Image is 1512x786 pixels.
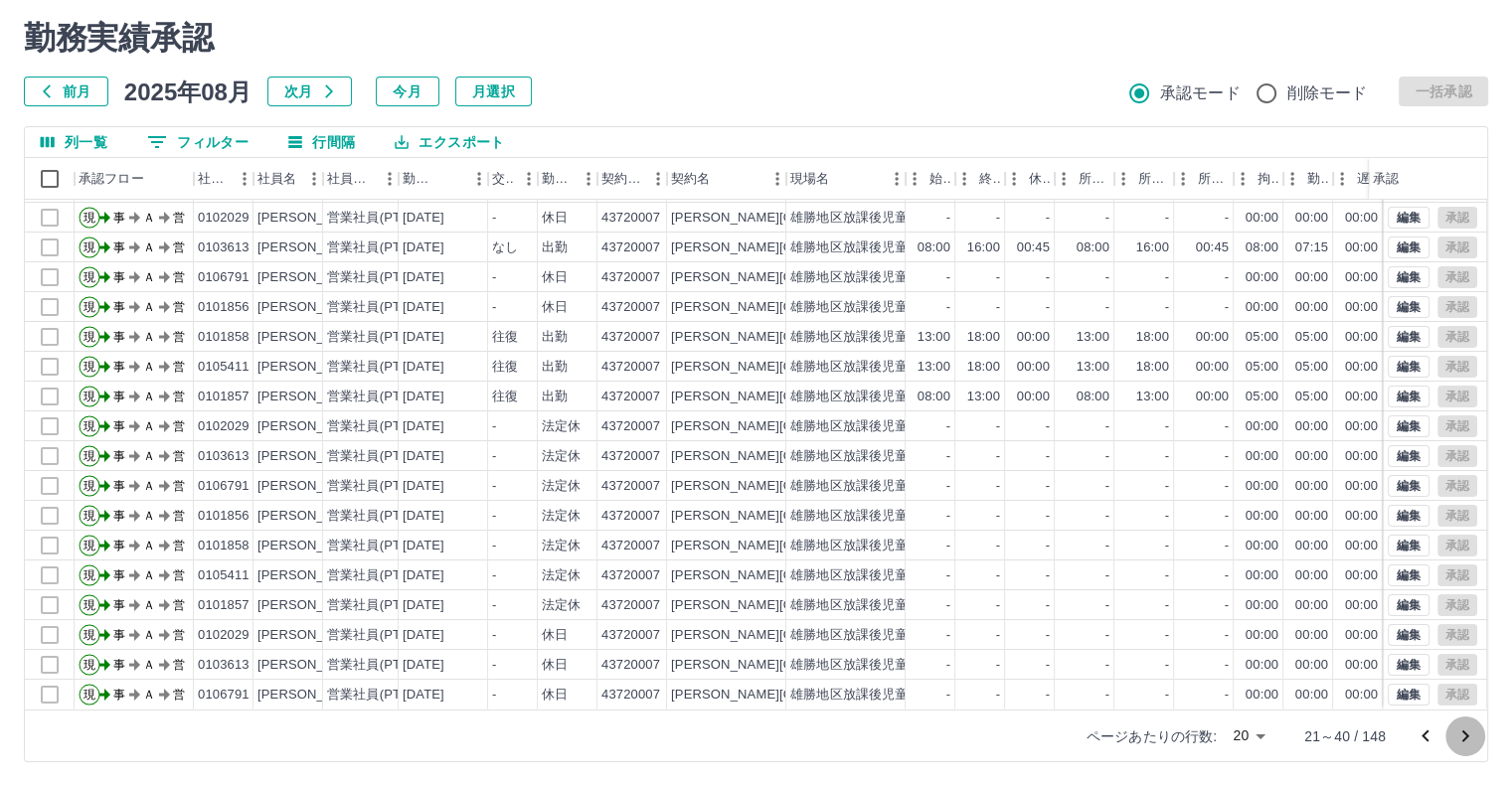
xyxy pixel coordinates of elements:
div: 00:00 [1246,477,1278,496]
div: - [1105,298,1109,317]
button: 行間隔 [272,127,371,157]
div: なし [492,238,518,257]
text: Ａ [143,300,155,314]
div: 05:00 [1295,328,1328,347]
text: 現 [84,270,95,284]
div: 往復 [492,388,518,406]
div: 始業 [929,158,951,200]
div: 終業 [979,158,1001,200]
div: 00:00 [1345,477,1378,496]
div: 遅刻等 [1333,158,1383,200]
div: [PERSON_NAME] [257,238,366,257]
div: 08:00 [1246,238,1278,257]
div: 雄勝地区放課後児童クラブ [790,358,947,377]
text: 事 [113,419,125,433]
button: 編集 [1388,564,1429,586]
div: [PERSON_NAME][GEOGRAPHIC_DATA] [671,268,917,287]
div: [DATE] [403,298,444,317]
div: 00:00 [1345,298,1378,317]
div: 営業社員(PT契約) [327,209,431,228]
div: [PERSON_NAME] [257,417,366,436]
div: 休憩 [1005,158,1055,200]
div: 交通費 [492,158,514,200]
div: 勤務 [1283,158,1333,200]
button: 編集 [1388,475,1429,497]
div: 00:00 [1345,447,1378,466]
button: 次月 [267,77,352,106]
div: [PERSON_NAME][GEOGRAPHIC_DATA] [671,209,917,228]
div: 00:00 [1196,358,1229,377]
div: 雄勝地区放課後児童クラブ [790,447,947,466]
div: - [996,298,1000,317]
div: 00:00 [1246,209,1278,228]
text: Ａ [143,330,155,344]
div: 43720007 [601,417,660,436]
text: 事 [113,360,125,374]
div: 現場名 [786,158,906,200]
div: - [946,209,950,228]
button: 前のページへ [1406,716,1445,756]
div: 社員番号 [198,158,230,200]
div: [DATE] [403,477,444,496]
button: 編集 [1388,356,1429,378]
h5: 2025年08月 [124,77,252,106]
div: - [946,417,950,436]
button: メニュー [464,164,494,194]
div: 雄勝地区放課後児童クラブ [790,388,947,406]
div: 法定休 [542,417,581,436]
div: [PERSON_NAME][GEOGRAPHIC_DATA] [671,477,917,496]
div: 00:00 [1295,417,1328,436]
div: 00:00 [1345,388,1378,406]
div: - [1165,268,1169,287]
button: メニュー [514,164,544,194]
div: 勤務日 [403,158,436,200]
div: 法定休 [542,447,581,466]
div: 13:00 [1077,358,1109,377]
button: 編集 [1388,624,1429,646]
div: 08:00 [918,238,950,257]
div: [PERSON_NAME] [257,328,366,347]
div: 05:00 [1295,388,1328,406]
div: - [1165,298,1169,317]
button: 編集 [1388,594,1429,616]
div: 0106791 [198,268,250,287]
div: - [1225,268,1229,287]
div: 社員名 [257,158,296,200]
div: 営業社員(PT契約) [327,447,431,466]
div: 00:00 [1295,477,1328,496]
div: 43720007 [601,477,660,496]
div: - [1046,298,1050,317]
div: 00:00 [1295,268,1328,287]
div: [PERSON_NAME] [257,298,366,317]
div: 0101857 [198,388,250,406]
div: 所定開始 [1055,158,1114,200]
button: メニュー [882,164,912,194]
div: - [996,477,1000,496]
button: 編集 [1388,505,1429,527]
text: 営 [173,390,185,403]
div: 勤務 [1307,158,1329,200]
div: 00:00 [1345,417,1378,436]
div: 往復 [492,358,518,377]
span: 削除モード [1287,81,1368,105]
div: 43720007 [601,358,660,377]
button: 前月 [24,77,108,106]
div: 休日 [542,298,568,317]
div: [PERSON_NAME][GEOGRAPHIC_DATA] [671,298,917,317]
div: 05:00 [1246,388,1278,406]
text: Ａ [143,419,155,433]
div: 20 [1225,721,1272,750]
div: 出勤 [542,238,568,257]
div: 13:00 [918,328,950,347]
div: 08:00 [918,388,950,406]
div: 00:00 [1246,417,1278,436]
div: 承認 [1369,158,1472,200]
button: 編集 [1388,445,1429,467]
div: 00:00 [1246,268,1278,287]
div: 05:00 [1246,358,1278,377]
div: 雄勝地区放課後児童クラブ [790,209,947,228]
div: [PERSON_NAME] [257,388,366,406]
div: 00:00 [1196,328,1229,347]
div: - [1165,477,1169,496]
div: [PERSON_NAME][GEOGRAPHIC_DATA] [671,447,917,466]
